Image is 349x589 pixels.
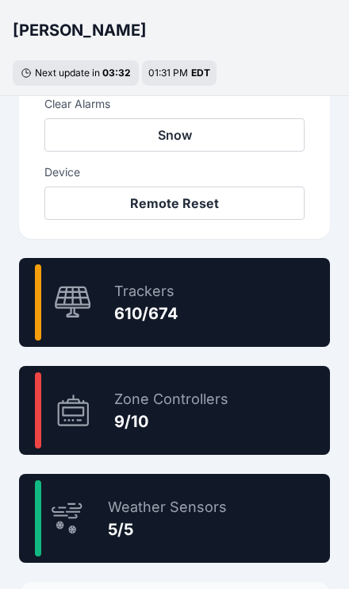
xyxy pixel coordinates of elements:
nav: Breadcrumb [13,10,336,51]
div: 610/674 [114,302,178,325]
div: Zone Controllers [114,388,228,410]
a: Zone Controllers9/10 [19,366,330,455]
div: 5/5 [108,518,227,541]
button: Snow [44,118,305,152]
div: Weather Sensors [108,496,227,518]
a: Trackers610/674 [19,258,330,347]
span: 01:31 PM [148,67,188,79]
h3: Clear Alarms [44,96,305,112]
h3: Device [44,164,305,180]
div: 03 : 32 [102,67,131,79]
a: Weather Sensors5/5 [19,474,330,563]
h3: [PERSON_NAME] [13,19,147,41]
button: Remote Reset [44,187,305,220]
span: EDT [191,67,210,79]
div: Trackers [114,280,178,302]
span: Next update in [35,67,100,79]
div: 9/10 [114,410,228,433]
